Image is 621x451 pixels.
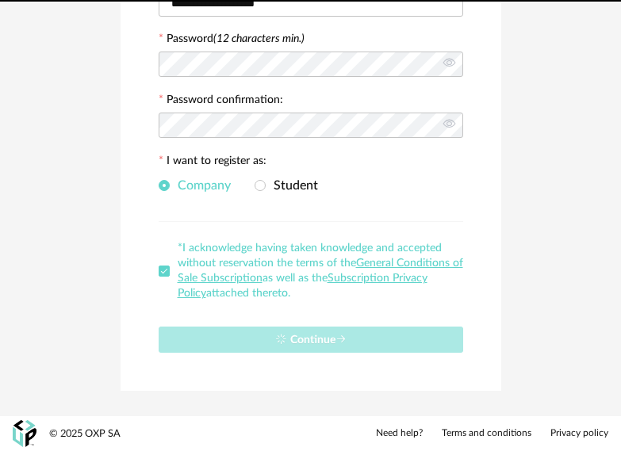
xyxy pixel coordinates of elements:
[49,427,121,441] div: © 2025 OXP SA
[550,427,608,440] a: Privacy policy
[266,179,318,192] span: Student
[442,427,531,440] a: Terms and conditions
[170,179,231,192] span: Company
[167,33,305,44] label: Password
[13,420,36,448] img: OXP
[159,94,283,109] label: Password confirmation:
[178,273,427,299] a: Subscription Privacy Policy
[178,243,463,299] span: *I acknowledge having taken knowledge and accepted without reservation the terms of the as well a...
[159,155,266,170] label: I want to register as:
[213,33,305,44] i: (12 characters min.)
[376,427,423,440] a: Need help?
[178,258,463,284] a: General Conditions of Sale Subscription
